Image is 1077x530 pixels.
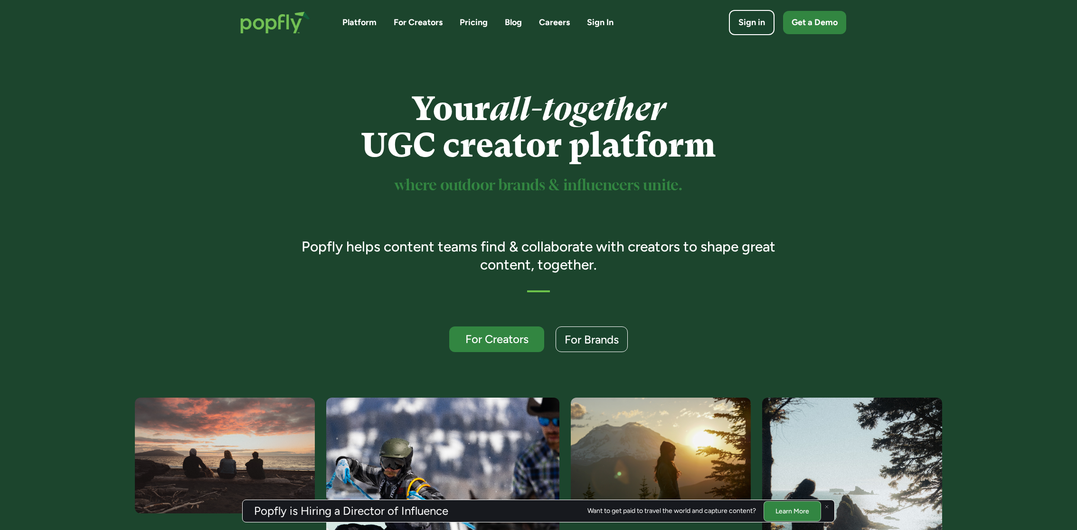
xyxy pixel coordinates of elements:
[783,11,846,34] a: Get a Demo
[342,17,377,28] a: Platform
[738,17,765,28] div: Sign in
[587,17,614,28] a: Sign In
[729,10,775,35] a: Sign in
[505,17,522,28] a: Blog
[394,17,443,28] a: For Creators
[458,333,536,345] div: For Creators
[288,238,789,273] h3: Popfly helps content teams find & collaborate with creators to shape great content, together.
[288,91,789,164] h1: Your UGC creator platform
[764,501,821,521] a: Learn More
[490,90,665,128] em: all-together
[556,326,628,352] a: For Brands
[395,178,682,193] sup: where outdoor brands & influencers unite.
[449,326,544,352] a: For Creators
[565,334,619,345] div: For Brands
[231,2,320,43] a: home
[254,505,448,517] h3: Popfly is Hiring a Director of Influence
[460,17,488,28] a: Pricing
[792,17,838,28] div: Get a Demo
[539,17,570,28] a: Careers
[587,507,756,515] div: Want to get paid to travel the world and capture content?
